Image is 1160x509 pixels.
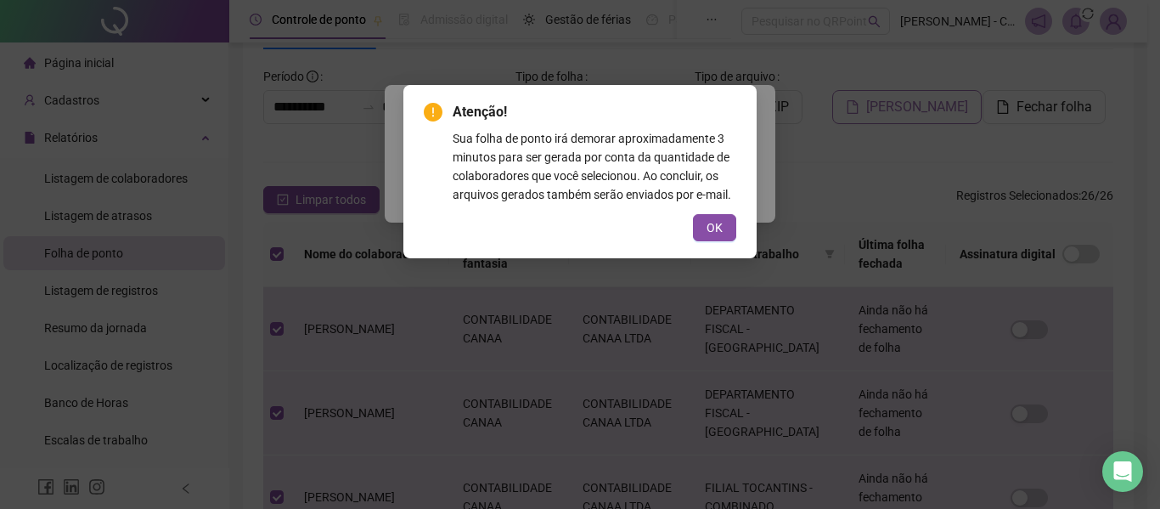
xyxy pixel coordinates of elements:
[424,103,442,122] span: exclamation-circle
[453,102,736,122] span: Atenção!
[693,214,736,241] button: OK
[453,129,736,204] div: Sua folha de ponto irá demorar aproximadamente 3 minutos para ser gerada por conta da quantidade ...
[707,218,723,237] span: OK
[1102,451,1143,492] div: Open Intercom Messenger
